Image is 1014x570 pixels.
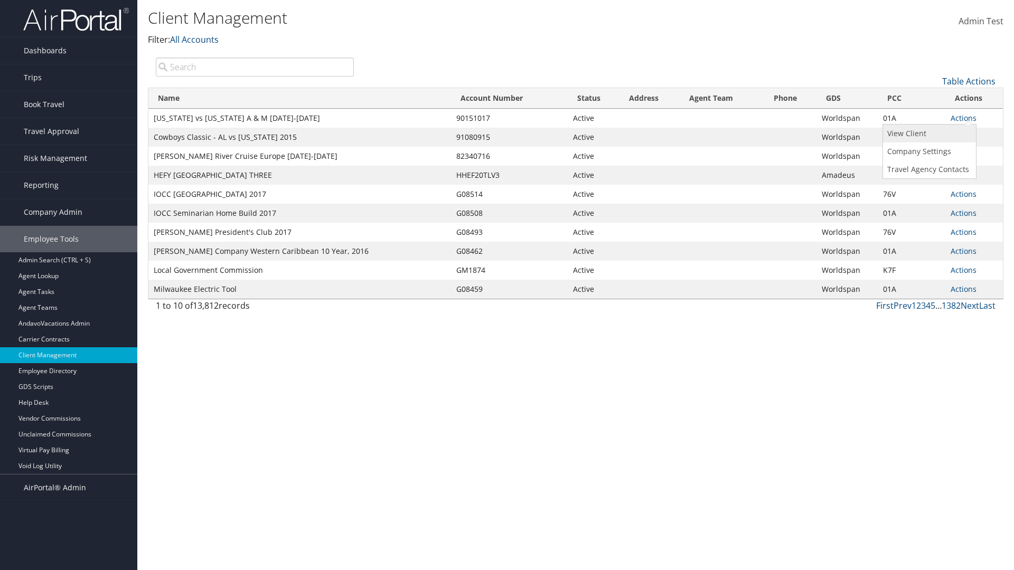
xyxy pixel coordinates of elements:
[568,166,620,185] td: Active
[24,91,64,118] span: Book Travel
[961,300,979,311] a: Next
[951,284,977,294] a: Actions
[148,88,451,109] th: Name: activate to sort column descending
[148,147,451,166] td: [PERSON_NAME] River Cruise Europe [DATE]-[DATE]
[148,7,718,29] h1: Client Management
[451,166,568,185] td: HHEF20TLV3
[816,185,878,204] td: Worldspan
[568,109,620,128] td: Active
[193,300,219,311] span: 13,812
[568,280,620,299] td: Active
[816,109,878,128] td: Worldspan
[680,88,764,109] th: Agent Team
[451,109,568,128] td: 90151017
[921,300,926,311] a: 3
[942,75,996,87] a: Table Actions
[951,246,977,256] a: Actions
[568,242,620,261] td: Active
[451,147,568,166] td: 82340716
[951,227,977,237] a: Actions
[816,204,878,223] td: Worldspan
[148,261,451,280] td: Local Government Commission
[878,109,945,128] td: 01A
[816,223,878,242] td: Worldspan
[148,128,451,147] td: Cowboys Classic - AL vs [US_STATE] 2015
[148,223,451,242] td: [PERSON_NAME] President's Club 2017
[24,64,42,91] span: Trips
[942,300,961,311] a: 1382
[451,242,568,261] td: G08462
[894,300,912,311] a: Prev
[883,125,973,142] a: View Client
[878,242,945,261] td: 01A
[148,185,451,204] td: IOCC [GEOGRAPHIC_DATA] 2017
[951,113,977,123] a: Actions
[451,280,568,299] td: G08459
[568,261,620,280] td: Active
[568,204,620,223] td: Active
[878,185,945,204] td: 76V
[878,166,945,185] td: BHM1S2100
[816,88,878,109] th: GDS
[170,34,219,45] a: All Accounts
[156,58,354,77] input: Search
[451,185,568,204] td: G08514
[878,128,945,147] td: 01A
[816,128,878,147] td: Worldspan
[883,142,973,160] a: Company Settings
[451,261,568,280] td: GM1874
[156,299,354,317] div: 1 to 10 of records
[926,300,931,311] a: 4
[24,199,82,225] span: Company Admin
[951,189,977,199] a: Actions
[148,204,451,223] td: IOCC Seminarian Home Build 2017
[23,7,129,32] img: airportal-logo.png
[816,261,878,280] td: Worldspan
[24,474,86,501] span: AirPortal® Admin
[931,300,935,311] a: 5
[878,204,945,223] td: 01A
[816,280,878,299] td: Worldspan
[878,88,945,109] th: PCC
[912,300,916,311] a: 1
[451,223,568,242] td: G08493
[764,88,816,109] th: Phone
[451,204,568,223] td: G08508
[876,300,894,311] a: First
[878,261,945,280] td: K7F
[568,128,620,147] td: Active
[619,88,680,109] th: Address
[148,242,451,261] td: [PERSON_NAME] Company Western Caribbean 10 Year, 2016
[568,88,620,109] th: Status: activate to sort column ascending
[816,242,878,261] td: Worldspan
[148,109,451,128] td: [US_STATE] vs [US_STATE] A & M [DATE]-[DATE]
[951,208,977,218] a: Actions
[24,118,79,145] span: Travel Approval
[568,185,620,204] td: Active
[24,172,59,198] span: Reporting
[883,160,973,178] a: View Travel Agency Contacts
[959,5,1003,38] a: Admin Test
[24,145,87,172] span: Risk Management
[451,88,568,109] th: Account Number: activate to sort column ascending
[148,280,451,299] td: Milwaukee Electric Tool
[945,88,1003,109] th: Actions
[24,37,67,64] span: Dashboards
[451,128,568,147] td: 91080915
[568,223,620,242] td: Active
[148,33,718,47] p: Filter:
[916,300,921,311] a: 2
[24,226,79,252] span: Employee Tools
[816,147,878,166] td: Worldspan
[568,147,620,166] td: Active
[878,147,945,166] td: 01A
[816,166,878,185] td: Amadeus
[959,15,1003,27] span: Admin Test
[951,265,977,275] a: Actions
[979,300,996,311] a: Last
[935,300,942,311] span: …
[878,223,945,242] td: 76V
[148,166,451,185] td: HEFY [GEOGRAPHIC_DATA] THREE
[878,280,945,299] td: 01A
